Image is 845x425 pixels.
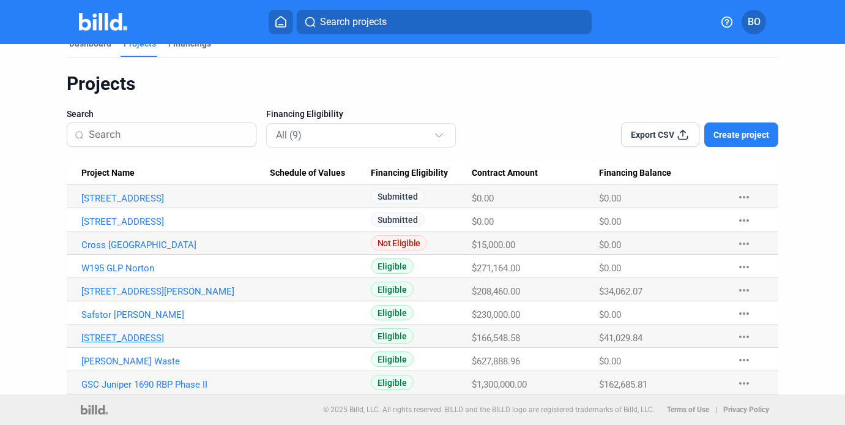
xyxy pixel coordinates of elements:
[320,15,387,29] span: Search projects
[81,356,270,367] a: [PERSON_NAME] Waste
[81,168,270,179] div: Project Name
[715,405,717,414] p: |
[81,333,270,344] a: [STREET_ADDRESS]
[81,286,270,297] a: [STREET_ADDRESS][PERSON_NAME]
[599,379,647,390] span: $162,685.81
[371,328,414,344] span: Eligible
[81,263,270,274] a: W195 GLP Norton
[371,282,414,297] span: Eligible
[81,309,270,320] a: Safstor [PERSON_NAME]
[737,213,751,228] mat-icon: more_horiz
[472,168,538,179] span: Contract Amount
[276,129,302,141] mat-select-trigger: All (9)
[81,239,270,250] a: Cross [GEOGRAPHIC_DATA]
[297,10,592,34] button: Search projects
[472,286,520,297] span: $208,460.00
[371,235,427,250] span: Not Eligible
[323,405,655,414] p: © 2025 Billd, LLC. All rights reserved. BILLD and the BILLD logo are registered trademarks of Bil...
[748,15,761,29] span: BO
[371,212,425,227] span: Submitted
[737,260,751,274] mat-icon: more_horiz
[371,168,472,179] div: Financing Eligibility
[472,239,515,250] span: $15,000.00
[371,168,448,179] span: Financing Eligibility
[472,193,494,204] span: $0.00
[371,258,414,274] span: Eligible
[667,405,709,414] b: Terms of Use
[81,168,135,179] span: Project Name
[599,356,621,367] span: $0.00
[704,122,778,147] button: Create project
[599,286,642,297] span: $34,062.07
[737,376,751,391] mat-icon: more_horiz
[81,405,107,415] img: logo
[81,193,270,204] a: [STREET_ADDRESS]
[472,216,494,227] span: $0.00
[723,405,769,414] b: Privacy Policy
[371,189,425,204] span: Submitted
[472,356,520,367] span: $627,888.96
[472,263,520,274] span: $271,164.00
[599,193,621,204] span: $0.00
[270,168,371,179] div: Schedule of Values
[737,190,751,205] mat-icon: more_horiz
[472,379,527,390] span: $1,300,000.00
[371,305,414,320] span: Eligible
[81,216,270,227] a: [STREET_ADDRESS]
[599,263,621,274] span: $0.00
[599,216,621,227] span: $0.00
[599,333,642,344] span: $41,029.84
[621,122,699,147] button: Export CSV
[737,236,751,251] mat-icon: more_horiz
[67,108,94,120] span: Search
[737,283,751,298] mat-icon: more_horiz
[713,129,769,141] span: Create project
[79,13,127,31] img: Billd Company Logo
[599,239,621,250] span: $0.00
[472,168,599,179] div: Contract Amount
[270,168,345,179] span: Schedule of Values
[599,309,621,320] span: $0.00
[599,168,671,179] span: Financing Balance
[371,375,414,390] span: Eligible
[742,10,766,34] button: BO
[371,352,414,367] span: Eligible
[737,329,751,344] mat-icon: more_horiz
[89,122,248,148] input: Search
[81,379,270,390] a: GSC Juniper 1690 RBP Phase II
[67,72,778,96] div: Projects
[266,108,343,120] span: Financing Eligibility
[737,353,751,367] mat-icon: more_horiz
[737,306,751,321] mat-icon: more_horiz
[472,309,520,320] span: $230,000.00
[631,129,674,141] span: Export CSV
[599,168,724,179] div: Financing Balance
[472,333,520,344] span: $166,548.58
